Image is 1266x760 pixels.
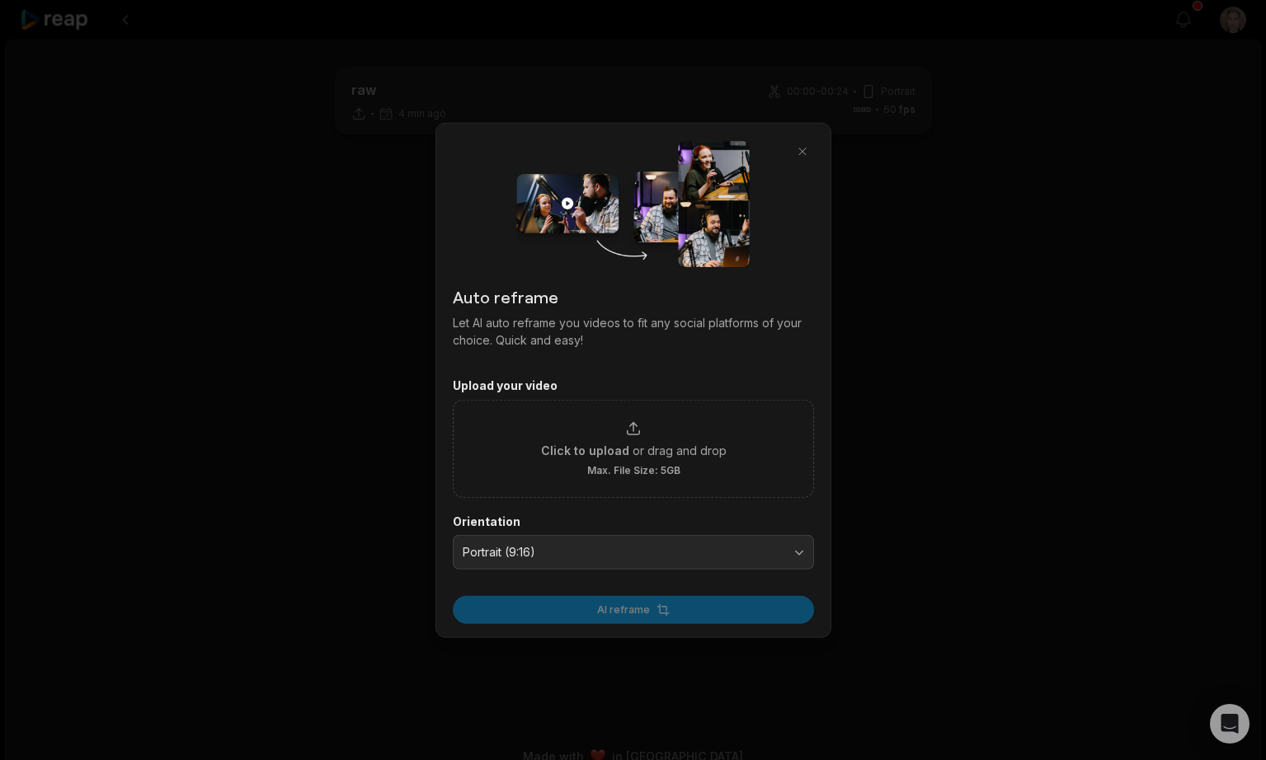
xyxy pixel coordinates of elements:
[453,314,814,349] p: Let AI auto reframe you videos to fit any social platforms of your choice. Quick and easy!
[453,535,814,570] button: Portrait (9:16)
[632,441,726,458] span: or drag and drop
[516,140,750,268] img: auto_reframe_dialog.png
[453,378,814,393] label: Upload your video
[453,514,814,528] label: Orientation
[463,545,781,560] span: Portrait (9:16)
[540,441,628,458] span: Click to upload
[586,463,680,476] span: Max. File Size: 5GB
[453,284,814,309] h2: Auto reframe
